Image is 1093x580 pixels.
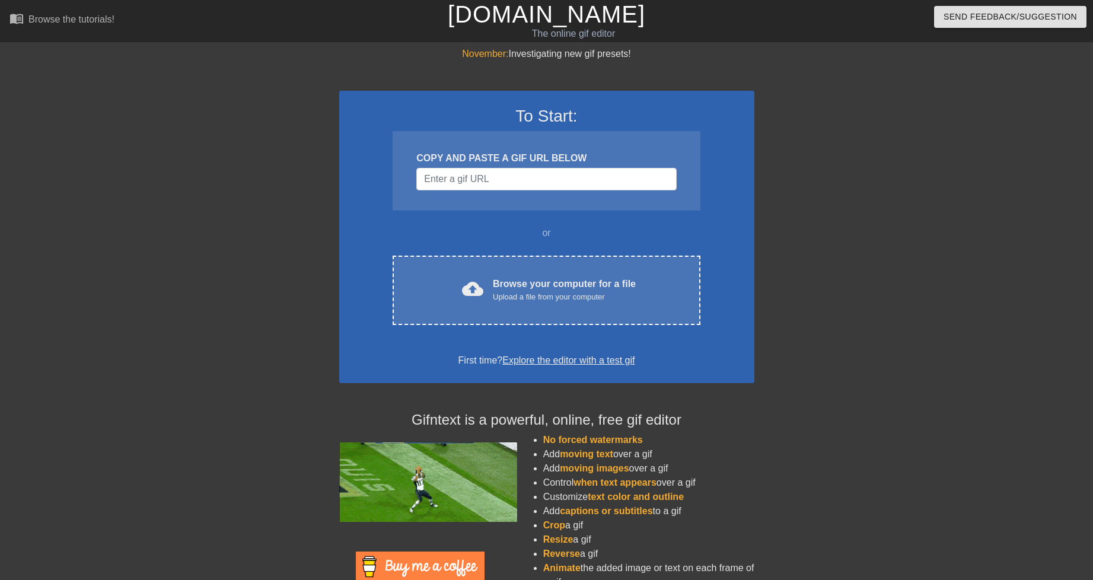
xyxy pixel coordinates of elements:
[448,1,645,27] a: [DOMAIN_NAME]
[493,277,636,303] div: Browse your computer for a file
[416,151,676,165] div: COPY AND PASTE A GIF URL BELOW
[560,506,652,516] span: captions or subtitles
[493,291,636,303] div: Upload a file from your computer
[543,435,643,445] span: No forced watermarks
[370,226,724,240] div: or
[28,14,114,24] div: Browse the tutorials!
[560,463,629,473] span: moving images
[543,518,754,533] li: a gif
[543,520,565,530] span: Crop
[339,412,754,429] h4: Gifntext is a powerful, online, free gif editor
[543,504,754,518] li: Add to a gif
[502,355,635,365] a: Explore the editor with a test gif
[944,9,1077,24] span: Send Feedback/Suggestion
[9,11,24,26] span: menu_book
[543,549,580,559] span: Reverse
[339,442,517,522] img: football_small.gif
[588,492,684,502] span: text color and outline
[543,461,754,476] li: Add over a gif
[355,353,739,368] div: First time?
[543,447,754,461] li: Add over a gif
[355,106,739,126] h3: To Start:
[543,490,754,504] li: Customize
[339,47,754,61] div: Investigating new gif presets!
[543,547,754,561] li: a gif
[9,11,114,30] a: Browse the tutorials!
[543,533,754,547] li: a gif
[543,563,581,573] span: Animate
[416,168,676,190] input: Username
[462,278,483,299] span: cloud_upload
[543,534,573,544] span: Resize
[934,6,1086,28] button: Send Feedback/Suggestion
[560,449,613,459] span: moving text
[573,477,657,487] span: when text appears
[543,476,754,490] li: Control over a gif
[370,27,776,41] div: The online gif editor
[462,49,508,59] span: November:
